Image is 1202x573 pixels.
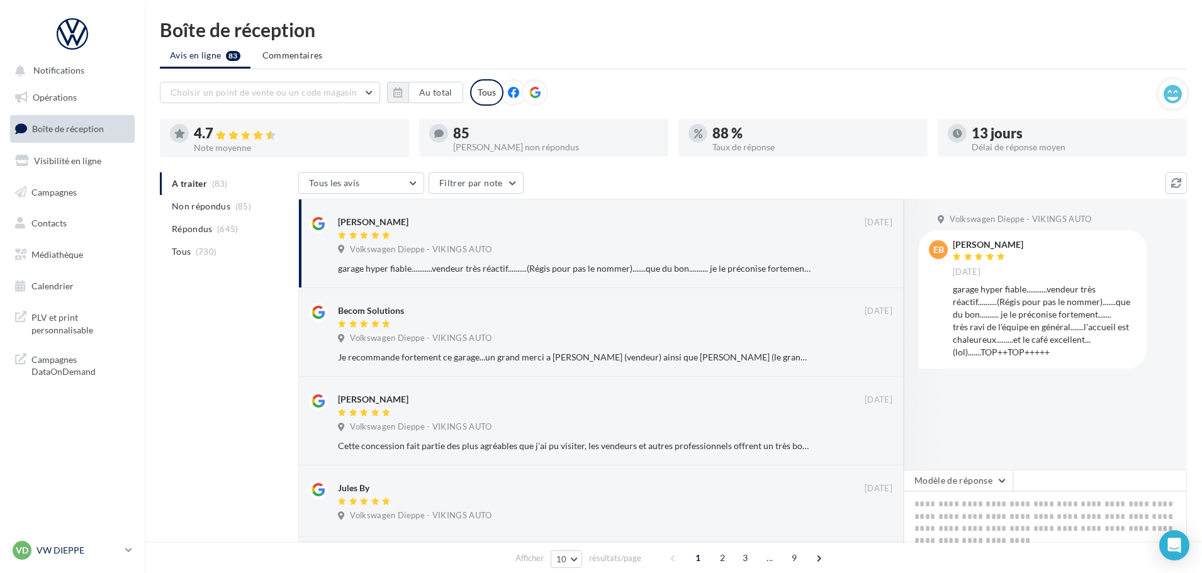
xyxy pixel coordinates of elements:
a: Médiathèque [8,242,137,268]
span: 1 [688,548,708,568]
span: Volkswagen Dieppe - VIKINGS AUTO [350,333,491,344]
span: 9 [784,548,804,568]
a: Visibilité en ligne [8,148,137,174]
span: 10 [556,554,567,564]
div: Becom Solutions [338,304,404,317]
span: Non répondus [172,200,230,213]
span: 3 [735,548,755,568]
a: PLV et print personnalisable [8,304,137,341]
span: PLV et print personnalisable [31,309,130,336]
a: Campagnes DataOnDemand [8,346,137,383]
span: [DATE] [865,217,892,228]
span: (85) [235,201,251,211]
span: Répondus [172,223,213,235]
div: Note moyenne [194,143,399,152]
div: Je recommande fortement ce garage...un grand merci a [PERSON_NAME] (vendeur) ainsi que [PERSON_NA... [338,351,811,364]
a: Contacts [8,210,137,236]
span: Commentaires [262,50,323,60]
span: VD [16,544,28,557]
div: garage hyper fiable...........vendeur très réactif..........(Régis pour pas le nommer).......que ... [953,283,1137,359]
div: [PERSON_NAME] [338,216,408,228]
span: résultats/page [589,552,641,564]
p: VW DIEPPE [37,544,120,557]
div: Tous [470,79,503,106]
span: Afficher [515,552,544,564]
span: Médiathèque [31,249,83,260]
div: 4.7 [194,126,399,141]
a: Campagnes [8,179,137,206]
div: 85 [453,126,658,140]
a: Calendrier [8,273,137,299]
div: Jules By [338,482,369,494]
span: [DATE] [953,267,980,278]
a: Opérations [8,84,137,111]
span: EB [933,243,944,256]
span: Choisir un point de vente ou un code magasin [171,87,357,97]
span: Notifications [33,65,84,76]
span: (730) [196,247,217,257]
div: Boîte de réception [160,20,1187,39]
button: Au total [387,82,463,103]
span: Contacts [31,218,67,228]
div: [PERSON_NAME] [338,393,408,406]
button: Modèle de réponse [904,470,1013,491]
span: [DATE] [865,306,892,317]
span: Volkswagen Dieppe - VIKINGS AUTO [950,214,1091,225]
span: Volkswagen Dieppe - VIKINGS AUTO [350,510,491,521]
span: Tous les avis [309,177,360,188]
div: 13 jours [972,126,1177,140]
a: Boîte de réception [8,115,137,142]
span: (645) [217,224,239,234]
button: Filtrer par note [429,172,524,194]
span: Boîte de réception [32,123,104,134]
div: 88 % [712,126,918,140]
a: VD VW DIEPPE [10,538,135,562]
div: [PERSON_NAME] non répondus [453,143,658,152]
span: Opérations [33,92,77,103]
button: Choisir un point de vente ou un code magasin [160,82,380,103]
div: Délai de réponse moyen [972,143,1177,152]
div: [PERSON_NAME] [953,240,1023,249]
div: Cette concession fait partie des plus agréables que j'ai pu visiter, les vendeurs et autres profe... [338,440,811,452]
span: Calendrier [31,281,74,291]
div: Open Intercom Messenger [1159,530,1189,560]
span: [DATE] [865,483,892,494]
span: 2 [712,548,733,568]
span: ... [760,548,780,568]
span: Campagnes [31,186,77,197]
div: Taux de réponse [712,143,918,152]
span: Campagnes DataOnDemand [31,351,130,378]
button: Au total [408,82,463,103]
span: Volkswagen Dieppe - VIKINGS AUTO [350,421,491,433]
div: garage hyper fiable...........vendeur très réactif..........(Régis pour pas le nommer).......que ... [338,262,811,275]
span: Tous [172,245,191,258]
span: Visibilité en ligne [34,155,101,166]
button: Tous les avis [298,172,424,194]
button: 10 [551,550,583,568]
span: Volkswagen Dieppe - VIKINGS AUTO [350,244,491,255]
span: [DATE] [865,394,892,406]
